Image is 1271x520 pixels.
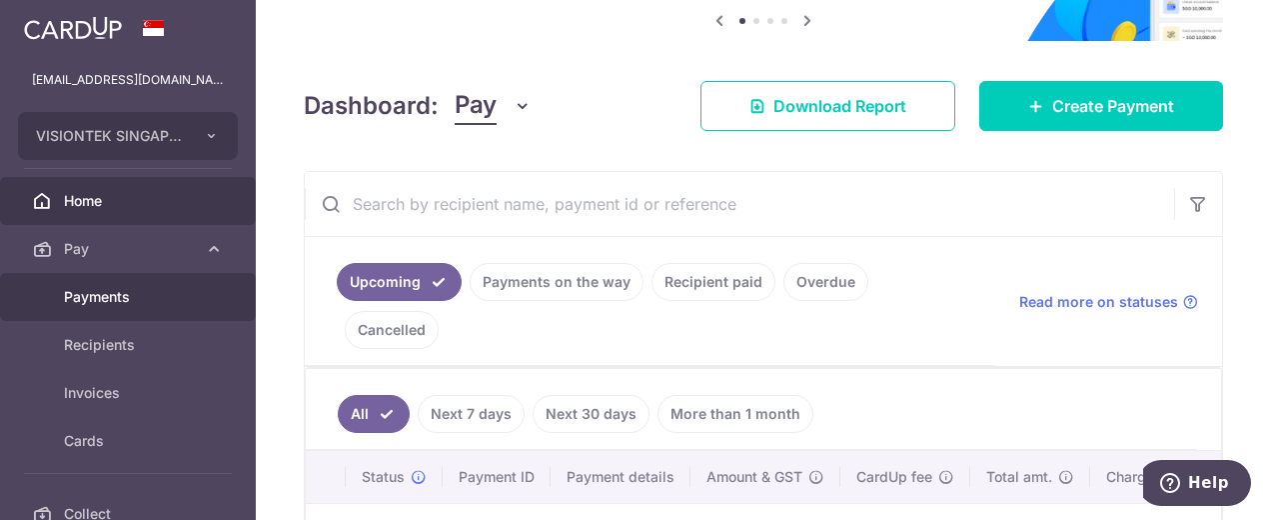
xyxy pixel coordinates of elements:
[305,172,1174,236] input: Search by recipient name, payment id or reference
[856,467,932,487] span: CardUp fee
[338,395,410,433] a: All
[64,287,196,307] span: Payments
[1019,292,1198,312] a: Read more on statuses
[986,467,1052,487] span: Total amt.
[32,70,224,90] p: [EMAIL_ADDRESS][DOMAIN_NAME]
[455,87,532,125] button: Pay
[1052,94,1174,118] span: Create Payment
[64,383,196,403] span: Invoices
[64,431,196,451] span: Cards
[470,263,643,301] a: Payments on the way
[979,81,1223,131] a: Create Payment
[700,81,955,131] a: Download Report
[443,451,551,503] th: Payment ID
[1019,292,1178,312] span: Read more on statuses
[362,467,405,487] span: Status
[418,395,525,433] a: Next 7 days
[657,395,813,433] a: More than 1 month
[783,263,868,301] a: Overdue
[706,467,802,487] span: Amount & GST
[36,126,184,146] span: VISIONTEK SINGAPORE PTE. LTD.
[345,311,439,349] a: Cancelled
[551,451,690,503] th: Payment details
[773,94,906,118] span: Download Report
[64,335,196,355] span: Recipients
[64,191,196,211] span: Home
[337,263,462,301] a: Upcoming
[533,395,649,433] a: Next 30 days
[1106,467,1188,487] span: Charge date
[24,16,122,40] img: CardUp
[651,263,775,301] a: Recipient paid
[455,87,497,125] span: Pay
[1143,460,1251,510] iframe: Opens a widget where you can find more information
[18,112,238,160] button: VISIONTEK SINGAPORE PTE. LTD.
[304,88,439,124] h4: Dashboard:
[64,239,196,259] span: Pay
